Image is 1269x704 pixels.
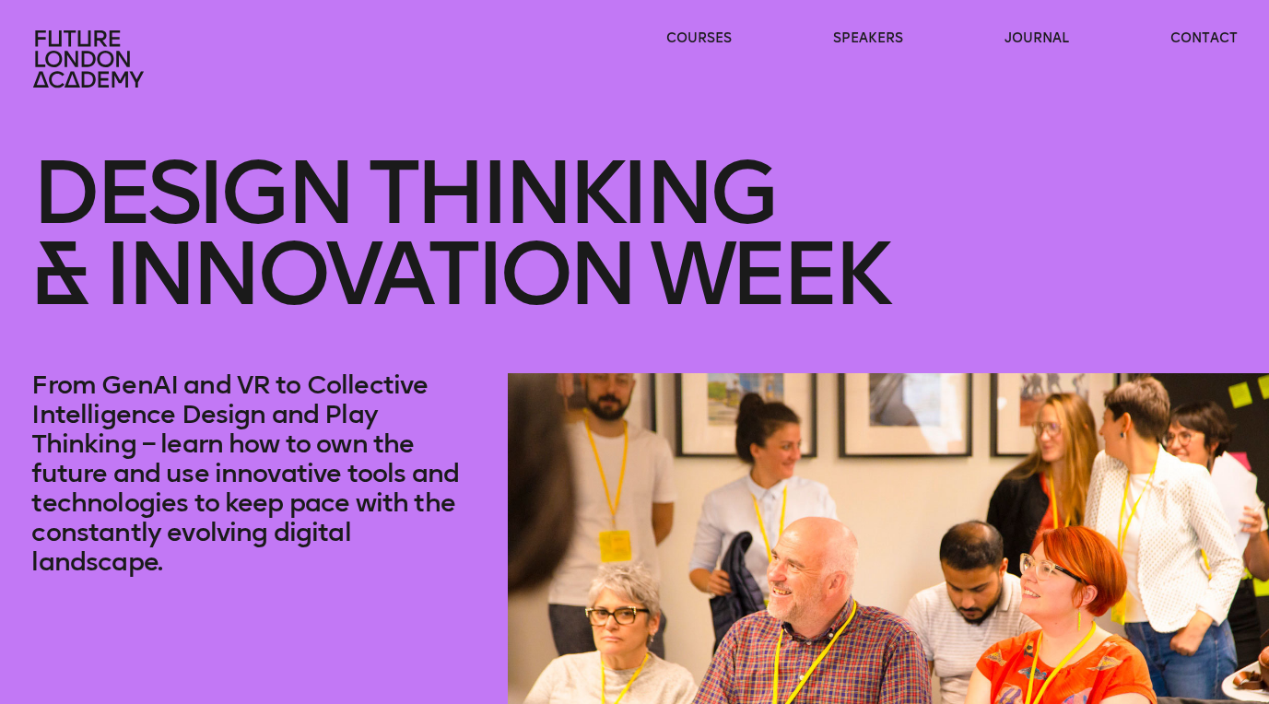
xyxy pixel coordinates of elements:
a: contact [1170,29,1238,48]
a: journal [1005,29,1069,48]
h1: Design Thinking & innovation Week [31,93,1237,373]
a: speakers [833,29,903,48]
p: From GenAI and VR to Collective Intelligence Design and Play Thinking – learn how to own the futu... [31,370,476,577]
a: courses [666,29,732,48]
